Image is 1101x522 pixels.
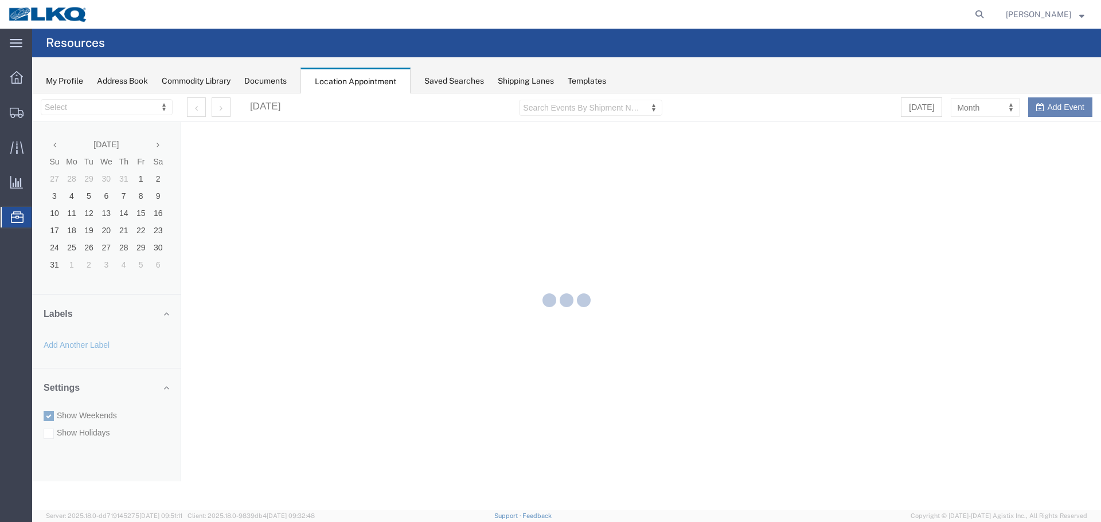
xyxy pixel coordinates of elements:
[522,512,552,519] a: Feedback
[97,75,148,87] div: Address Book
[139,512,182,519] span: [DATE] 09:51:11
[244,75,287,87] div: Documents
[162,75,231,87] div: Commodity Library
[46,29,105,57] h4: Resources
[1005,7,1085,21] button: [PERSON_NAME]
[267,512,315,519] span: [DATE] 09:32:48
[8,6,88,23] img: logo
[46,75,83,87] div: My Profile
[568,75,606,87] div: Templates
[424,75,484,87] div: Saved Searches
[498,75,554,87] div: Shipping Lanes
[494,512,523,519] a: Support
[1006,8,1071,21] span: Lea Merryweather
[911,511,1087,521] span: Copyright © [DATE]-[DATE] Agistix Inc., All Rights Reserved
[46,512,182,519] span: Server: 2025.18.0-dd719145275
[300,68,411,94] div: Location Appointment
[188,512,315,519] span: Client: 2025.18.0-9839db4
